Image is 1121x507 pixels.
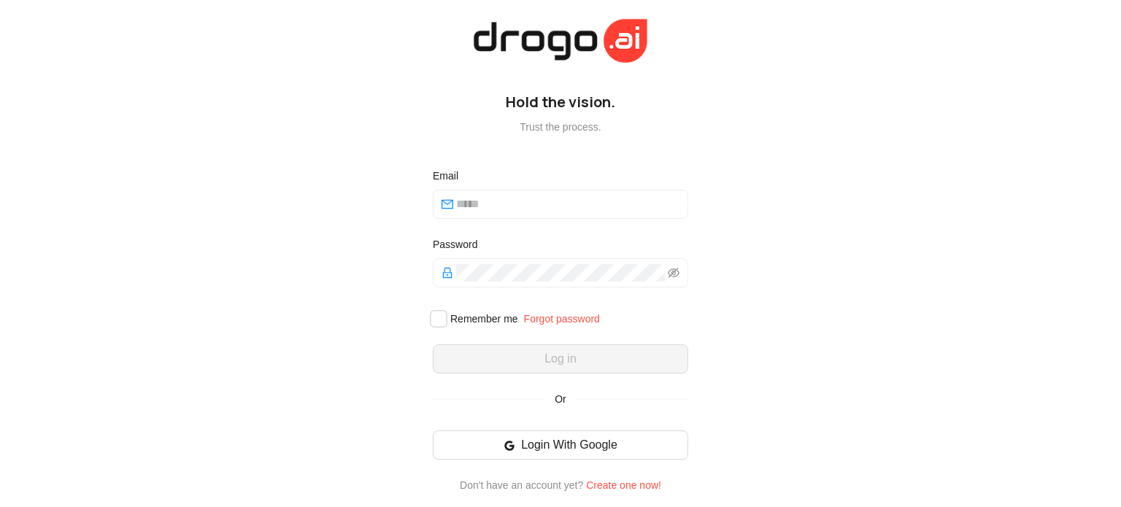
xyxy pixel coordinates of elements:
span: eye-invisible [668,267,679,279]
span: google [504,440,515,452]
button: Log in [433,344,688,374]
img: hera logo [469,14,652,67]
span: lock [442,267,453,279]
span: mail [442,198,453,210]
label: Email [433,168,469,184]
span: Don't have an account yet? [460,479,583,491]
a: Create one now! [586,479,661,491]
span: Remember me [444,311,524,327]
button: Login With Google [433,430,688,460]
span: Or [544,391,577,407]
label: Password [433,236,488,252]
h5: Hold the vision. [433,93,688,111]
span: Login With Google [521,436,617,454]
a: Forgot password [524,313,600,325]
p: Trust the process. [433,121,688,133]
